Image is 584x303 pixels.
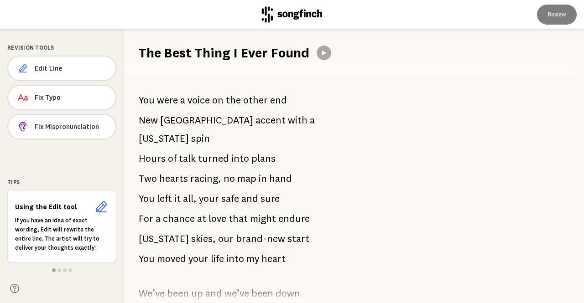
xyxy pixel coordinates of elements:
span: Fix Typo [35,93,108,102]
span: [GEOGRAPHIC_DATA] [160,111,253,129]
span: Hours [139,149,166,168]
span: at [197,210,206,228]
span: We’ve [139,284,165,303]
div: Tips [7,178,116,186]
span: You [139,250,155,268]
span: racing, [190,169,221,188]
span: Fix Mispronunciation [35,122,108,131]
span: of [168,149,177,168]
span: moved [157,250,186,268]
span: life [211,250,224,268]
span: and [205,284,222,303]
span: were [157,91,178,109]
span: up [191,284,203,303]
span: heart [261,250,286,268]
span: [US_STATE] [139,129,189,148]
span: brand-new [236,230,285,248]
span: hearts [159,169,188,188]
button: Fix Typo [7,85,116,110]
span: turned [198,149,229,168]
span: with [288,111,308,129]
span: a [180,91,185,109]
h6: Using the Edit tool [15,202,90,211]
span: other [243,91,268,109]
span: our [218,230,234,248]
span: Two [139,169,157,188]
span: and [241,190,258,208]
span: chance [163,210,195,228]
span: end [270,91,287,109]
span: into [226,250,244,268]
span: your [188,250,209,268]
span: been [251,284,273,303]
span: accent [255,111,286,129]
span: into [231,149,249,168]
button: Fix Mispronunciation [7,114,116,139]
h1: The Best Thing I Ever Found [139,44,309,62]
span: the [226,91,241,109]
span: map [237,169,256,188]
span: a [156,210,161,228]
span: left [157,190,172,208]
p: If you have an idea of exact wording, Edit will rewrite the entire line. The artist will try to d... [15,216,109,252]
span: start [287,230,309,248]
span: Edit Line [35,64,108,73]
span: on [212,91,224,109]
span: [US_STATE] [139,230,189,248]
span: love [209,210,226,228]
span: sure [261,190,280,208]
span: New [139,111,158,129]
span: that [229,210,248,228]
span: it [174,190,181,208]
span: hand [269,169,292,188]
span: plans [251,149,276,168]
span: been [167,284,189,303]
span: no [224,169,235,188]
span: talk [179,149,196,168]
span: in [259,169,267,188]
div: Revision Tools [7,44,116,52]
span: my [246,250,259,268]
span: down [276,284,300,303]
span: endure [278,210,310,228]
span: spin [191,129,210,148]
span: your [199,190,219,208]
span: safe [221,190,239,208]
span: a [310,111,315,129]
span: might [250,210,276,228]
button: Review [537,5,577,25]
span: You [139,190,155,208]
span: all, [183,190,197,208]
button: Edit Line [7,56,116,81]
span: You [139,91,155,109]
span: skies, [191,230,216,248]
span: we’ve [224,284,249,303]
span: voice [188,91,210,109]
span: For [139,210,153,228]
